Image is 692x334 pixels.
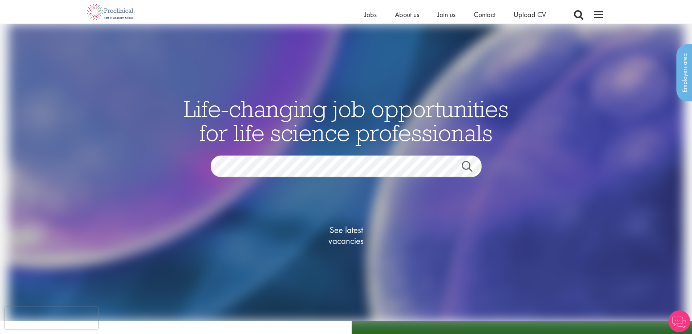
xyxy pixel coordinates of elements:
a: About us [395,10,419,19]
a: Jobs [364,10,377,19]
a: Contact [474,10,495,19]
img: Chatbot [668,310,690,332]
iframe: reCAPTCHA [5,307,98,329]
a: Upload CV [514,10,546,19]
a: Join us [437,10,456,19]
a: Job search submit button [456,161,487,176]
a: See latestvacancies [310,196,383,275]
img: candidate home [8,24,684,321]
span: Life-changing job opportunities for life science professionals [184,94,509,147]
span: See latest vacancies [310,225,383,246]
